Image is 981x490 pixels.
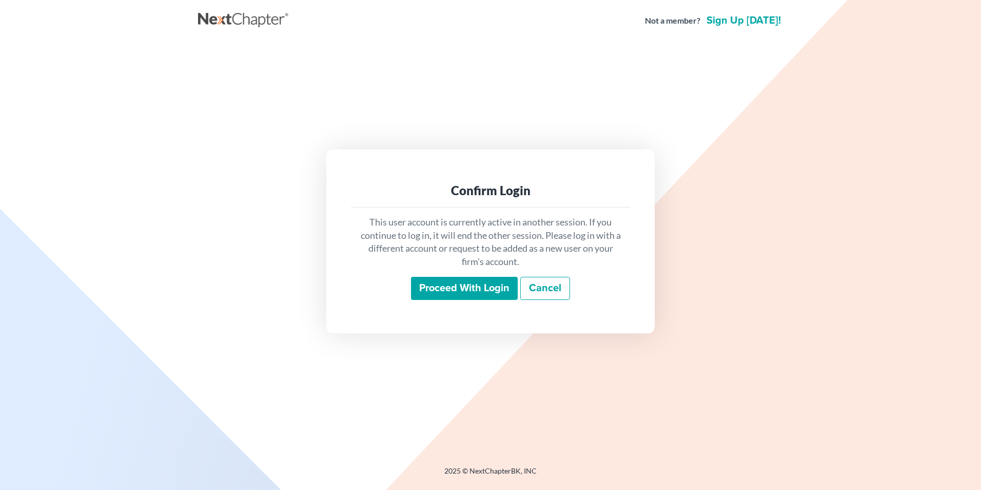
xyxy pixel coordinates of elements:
a: Cancel [520,277,570,300]
div: Confirm Login [359,182,622,199]
a: Sign up [DATE]! [704,15,783,26]
div: 2025 © NextChapterBK, INC [198,466,783,484]
input: Proceed with login [411,277,518,300]
p: This user account is currently active in another session. If you continue to log in, it will end ... [359,216,622,269]
strong: Not a member? [645,15,700,27]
